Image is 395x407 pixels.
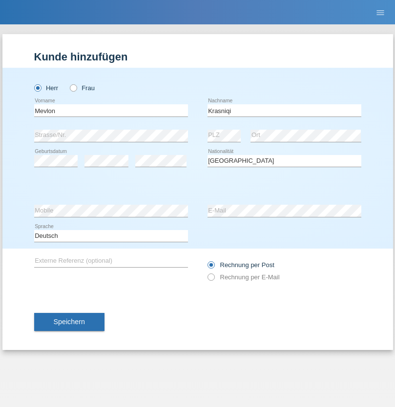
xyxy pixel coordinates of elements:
a: menu [371,9,390,15]
input: Frau [70,84,76,91]
button: Speichern [34,313,104,331]
label: Herr [34,84,59,92]
label: Rechnung per E-Mail [208,273,280,281]
h1: Kunde hinzufügen [34,51,361,63]
label: Rechnung per Post [208,261,274,269]
input: Rechnung per E-Mail [208,273,214,286]
input: Herr [34,84,41,91]
input: Rechnung per Post [208,261,214,273]
label: Frau [70,84,95,92]
span: Speichern [54,318,85,326]
i: menu [375,8,385,18]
